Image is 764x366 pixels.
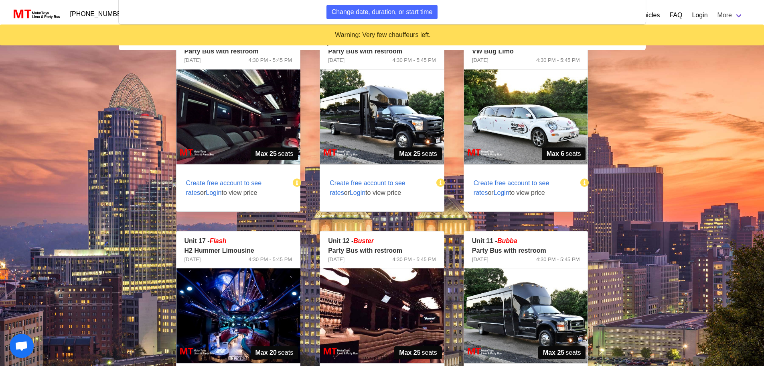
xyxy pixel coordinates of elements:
strong: Max 25 [399,348,420,358]
a: FAQ [669,10,682,20]
span: or to view price [464,169,582,207]
strong: Max 20 [255,348,277,358]
p: H2 Hummer Limousine [184,246,292,256]
img: 12%2002.jpg [320,268,444,363]
img: 17%2002.jpg [176,268,300,363]
span: [DATE] [184,256,201,264]
span: 4:30 PM - 5:45 PM [392,256,436,264]
span: [DATE] [328,256,345,264]
span: seats [251,346,298,359]
img: 29%2001.jpg [464,70,588,164]
strong: Max 6 [547,149,564,159]
span: 4:30 PM - 5:45 PM [249,56,292,64]
div: Warning: Very few chauffeurs left. [6,31,759,39]
button: Change date, duration, or start time [326,5,438,19]
img: 11%2001.jpg [464,268,588,363]
em: Bubba [497,237,517,244]
span: [DATE] [328,56,345,64]
p: Party Bus with restroom [328,47,436,56]
span: 4:30 PM - 5:45 PM [536,56,580,64]
span: [DATE] [472,56,488,64]
span: seats [394,346,442,359]
p: Party Bus with restroom [184,47,292,56]
a: More [713,7,748,23]
img: MotorToys Logo [11,8,61,20]
span: 4:30 PM - 5:45 PM [536,256,580,264]
p: Unit 12 - [328,236,436,246]
span: [DATE] [184,56,201,64]
span: 4:30 PM - 5:45 PM [249,256,292,264]
span: seats [251,147,298,160]
em: Flash [210,237,227,244]
strong: Max 25 [399,149,420,159]
span: seats [538,346,586,359]
span: Login [206,189,221,196]
span: or to view price [176,169,294,207]
p: Unit 11 - [472,236,580,246]
a: Vehicles [636,10,660,20]
p: Unit 17 - [184,236,292,246]
span: seats [394,147,442,160]
span: Create free account to see rates [474,180,549,196]
span: Change date, duration, or start time [332,7,433,17]
em: Buster [353,237,374,244]
a: Login [692,10,707,20]
span: [DATE] [472,256,488,264]
span: Login [494,189,509,196]
div: Open chat [10,334,34,358]
a: [PHONE_NUMBER] [65,6,133,22]
span: 4:30 PM - 5:45 PM [392,56,436,64]
p: VW Bug Limo [472,47,580,56]
strong: Max 25 [255,149,277,159]
span: Create free account to see rates [330,180,405,196]
img: 32%2002.jpg [176,70,300,164]
span: Create free account to see rates [186,180,262,196]
img: 31%2001.jpg [320,70,444,164]
strong: Max 25 [543,348,564,358]
p: Party Bus with restroom [328,246,436,256]
span: or to view price [320,169,438,207]
span: seats [542,147,586,160]
span: Login [350,189,365,196]
p: Party Bus with restroom [472,246,580,256]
